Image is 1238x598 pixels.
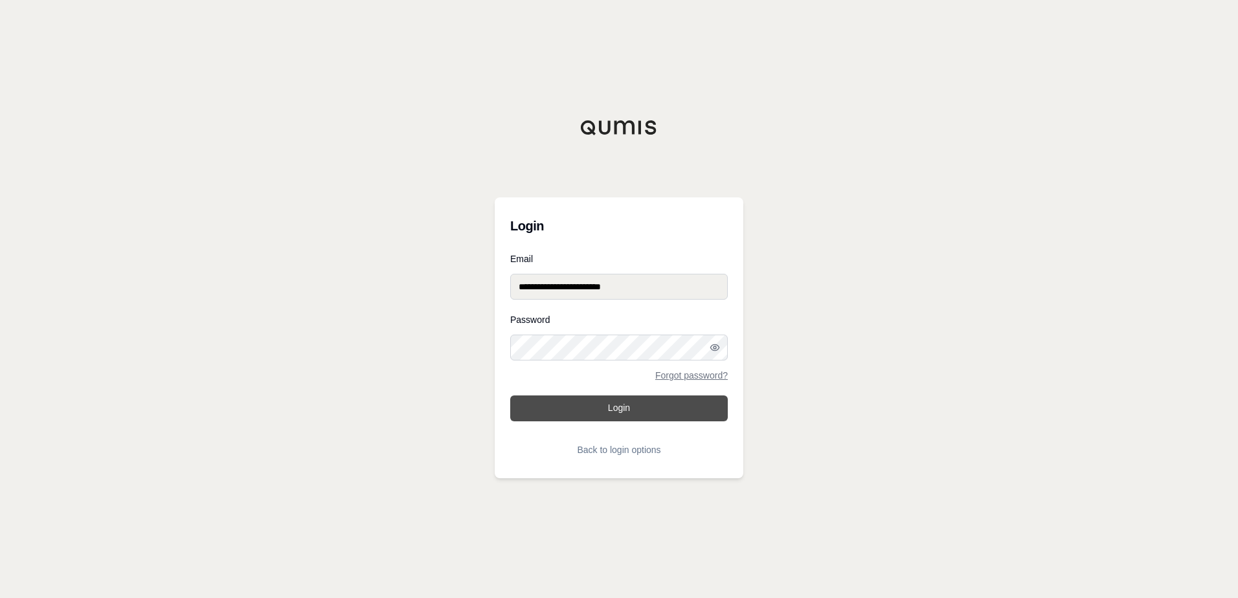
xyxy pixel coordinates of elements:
button: Back to login options [510,437,728,463]
button: Login [510,395,728,421]
label: Password [510,315,728,324]
img: Qumis [580,120,658,135]
h3: Login [510,213,728,239]
label: Email [510,254,728,263]
a: Forgot password? [655,371,728,380]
